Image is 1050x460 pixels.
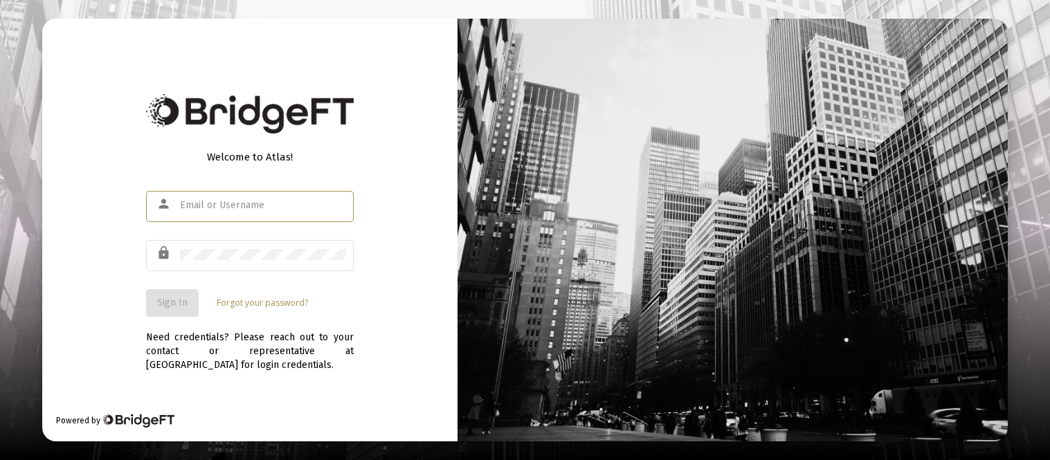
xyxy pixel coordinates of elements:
[157,297,188,309] span: Sign In
[146,94,354,134] img: Bridge Financial Technology Logo
[156,245,173,261] mat-icon: lock
[156,196,173,212] mat-icon: person
[146,317,354,372] div: Need credentials? Please reach out to your contact or representative at [GEOGRAPHIC_DATA] for log...
[146,150,354,164] div: Welcome to Atlas!
[102,414,174,427] img: Bridge Financial Technology Logo
[217,296,308,310] a: Forgot your password?
[146,289,199,317] button: Sign In
[56,414,174,427] div: Powered by
[180,200,346,211] input: Email or Username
